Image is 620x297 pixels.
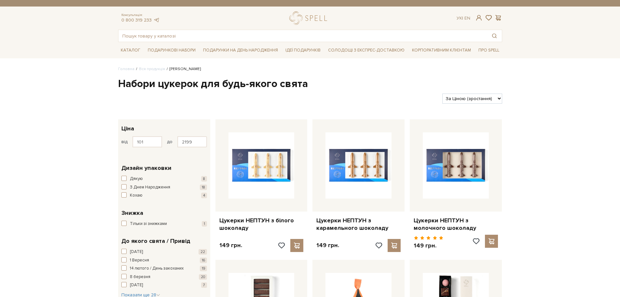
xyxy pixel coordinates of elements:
[121,209,143,217] span: Знижка
[121,13,160,17] span: Консультація:
[130,221,167,227] span: Тільки зі знижками
[201,193,207,198] span: 4
[130,257,149,264] span: 1 Вересня
[200,185,207,190] span: 18
[130,274,150,280] span: 8 березня
[199,274,207,280] span: 20
[130,192,143,199] span: Кохаю
[200,45,281,55] a: Подарунки на День народження
[130,282,143,289] span: [DATE]
[167,139,172,145] span: до
[130,265,184,272] span: 14 лютого / День закоханих
[130,249,143,255] span: [DATE]
[121,221,207,227] button: Тільки зі знижками 1
[121,184,207,191] button: З Днем Народження 18
[118,67,134,71] a: Головна
[202,221,207,227] span: 1
[118,77,502,91] h1: Набори цукерок для будь-якого свята
[325,45,407,56] a: Солодощі з експрес-доставкою
[414,242,443,249] p: 149 грн.
[201,176,207,182] span: 8
[487,30,502,42] button: Пошук товару у каталозі
[121,164,172,172] span: Дизайн упаковки
[121,176,207,182] button: Дякую 8
[201,282,207,288] span: 7
[199,249,207,255] span: 22
[121,265,207,272] button: 14 лютого / День закоханих 19
[200,258,207,263] span: 16
[409,45,474,55] a: Корпоративним клієнтам
[219,217,304,232] a: Цукерки НЕПТУН з білого шоколаду
[130,184,170,191] span: З Днем Народження
[121,257,207,264] button: 1 Вересня 16
[121,249,207,255] button: [DATE] 22
[145,45,198,55] a: Подарункові набори
[121,17,152,23] a: 0 800 319 233
[316,242,339,249] p: 149 грн.
[130,176,143,182] span: Дякую
[121,192,207,199] button: Кохаю 4
[139,67,165,71] a: Вся продукція
[132,136,162,147] input: Ціна
[121,282,207,289] button: [DATE] 7
[121,124,134,133] span: Ціна
[153,17,160,23] a: telegram
[462,15,463,21] span: |
[200,266,207,271] span: 19
[121,139,128,145] span: від
[283,45,323,55] a: Ідеї подарунків
[121,274,207,280] button: 8 березня 20
[289,11,330,25] a: logo
[177,136,207,147] input: Ціна
[118,45,143,55] a: Каталог
[316,217,401,232] a: Цукерки НЕПТУН з карамельного шоколаду
[219,242,242,249] p: 149 грн.
[457,15,470,21] div: Ук
[476,45,502,55] a: Про Spell
[414,217,498,232] a: Цукерки НЕПТУН з молочного шоколаду
[165,66,201,72] li: [PERSON_NAME]
[464,15,470,21] a: En
[118,30,487,42] input: Пошук товару у каталозі
[121,237,190,245] span: До якого свята / Привід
